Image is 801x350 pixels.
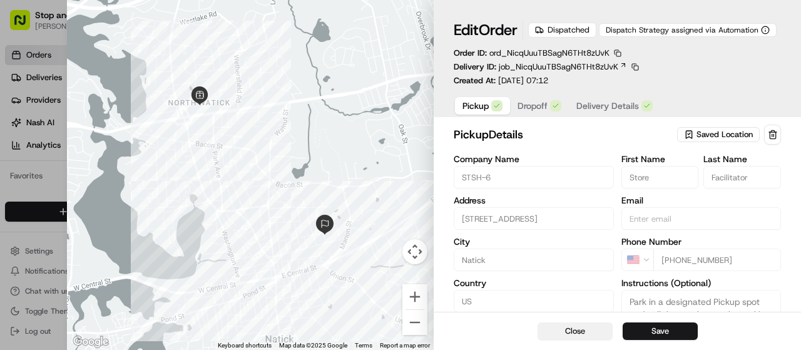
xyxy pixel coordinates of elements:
[118,181,201,193] span: API Documentation
[606,25,758,35] span: Dispatch Strategy assigned via Automation
[454,75,548,86] p: Created At:
[279,342,347,349] span: Map data ©2025 Google
[70,334,111,350] a: Open this area in Google Maps (opens a new window)
[218,341,272,350] button: Keyboard shortcuts
[402,284,427,309] button: Zoom in
[621,155,699,163] label: First Name
[621,166,699,188] input: Enter first name
[106,182,116,192] div: 💻
[621,237,781,246] label: Phone Number
[703,155,781,163] label: Last Name
[454,196,613,205] label: Address
[70,334,111,350] img: Google
[454,207,613,230] input: 829 Worcester St, Natick, MA 01760, US
[528,23,596,38] div: Dispatched
[454,20,518,40] h1: Edit
[380,342,430,349] a: Report a map error
[538,322,613,340] button: Close
[355,342,372,349] a: Terms (opens in new tab)
[696,129,753,140] span: Saved Location
[454,48,610,59] p: Order ID:
[499,61,618,73] span: job_NicqUuuTBSagN6THt8zUvK
[8,176,101,198] a: 📗Knowledge Base
[499,61,627,73] a: job_NicqUuuTBSagN6THt8zUvK
[454,126,675,143] h2: pickup Details
[43,131,158,142] div: We're available if you need us!
[33,80,207,93] input: Clear
[43,119,205,131] div: Start new chat
[13,12,38,37] img: Nash
[677,126,762,143] button: Saved Location
[25,181,96,193] span: Knowledge Base
[454,279,613,287] label: Country
[402,239,427,264] button: Map camera controls
[621,279,781,287] label: Instructions (Optional)
[489,48,610,58] span: ord_NicqUuuTBSagN6THt8zUvK
[213,123,228,138] button: Start new chat
[599,23,777,37] button: Dispatch Strategy assigned via Automation
[621,196,781,205] label: Email
[518,100,548,112] span: Dropoff
[125,212,151,221] span: Pylon
[653,249,781,271] input: Enter phone number
[88,211,151,221] a: Powered byPylon
[13,182,23,192] div: 📗
[402,310,427,335] button: Zoom out
[462,100,489,112] span: Pickup
[576,100,639,112] span: Delivery Details
[454,249,613,271] input: Enter city
[498,75,548,86] span: [DATE] 07:12
[13,119,35,142] img: 1736555255976-a54dd68f-1ca7-489b-9aae-adbdc363a1c4
[454,290,613,312] input: Enter country
[479,20,518,40] span: Order
[454,166,613,188] input: Enter company name
[621,207,781,230] input: Enter email
[101,176,206,198] a: 💻API Documentation
[623,322,698,340] button: Save
[13,49,228,69] p: Welcome 👋
[454,237,613,246] label: City
[454,61,641,73] div: Delivery ID:
[454,155,613,163] label: Company Name
[703,166,781,188] input: Enter last name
